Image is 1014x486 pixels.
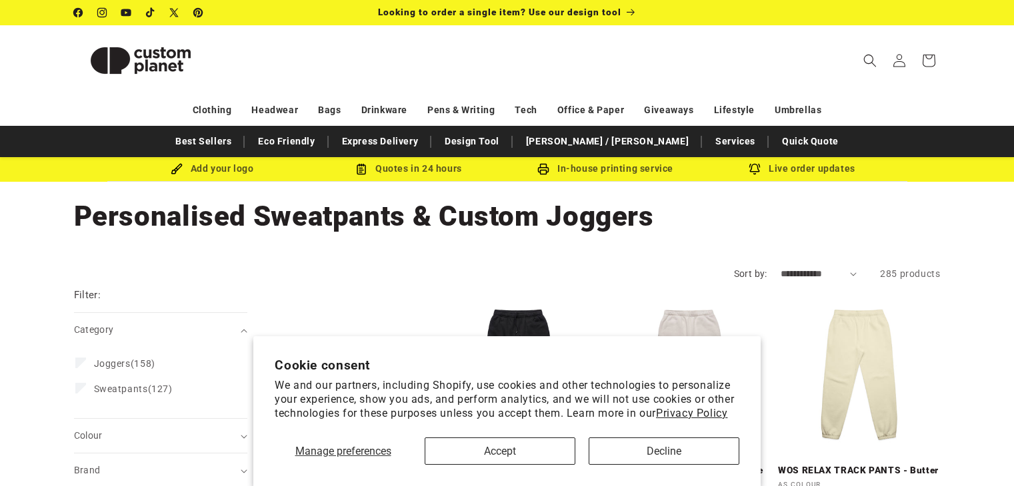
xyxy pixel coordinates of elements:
span: Manage preferences [295,445,391,457]
a: Umbrellas [775,99,821,122]
a: Custom Planet [69,25,212,95]
div: Add your logo [114,160,311,177]
h2: Filter: [74,288,101,303]
summary: Colour (0 selected) [74,419,247,453]
summary: Category (0 selected) [74,313,247,347]
div: Live order updates [704,160,901,177]
span: Sweatpants [94,383,148,394]
a: Tech [515,99,537,122]
a: [PERSON_NAME] / [PERSON_NAME] [519,130,695,153]
a: Bags [318,99,341,122]
span: Category [74,324,114,335]
img: Custom Planet [74,31,207,91]
h2: Cookie consent [275,358,739,373]
img: Brush Icon [171,163,183,175]
a: Clothing [193,99,232,122]
a: WOS RELAX TRACK PANTS - Butter [778,465,941,477]
h1: Personalised Sweatpants & Custom Joggers [74,198,941,234]
a: Drinkware [361,99,407,122]
span: (158) [94,358,155,369]
a: Quick Quote [775,130,845,153]
a: Office & Paper [557,99,624,122]
a: Best Sellers [169,130,238,153]
a: Express Delivery [335,130,425,153]
div: Quotes in 24 hours [311,160,507,177]
span: Colour [74,430,103,441]
button: Accept [425,437,575,465]
button: Manage preferences [275,437,411,465]
a: Services [709,130,762,153]
span: (127) [94,383,173,395]
a: Giveaways [644,99,693,122]
a: Design Tool [438,130,506,153]
span: Looking to order a single item? Use our design tool [378,7,621,17]
span: Brand [74,465,101,475]
img: Order Updates Icon [355,163,367,175]
a: Lifestyle [714,99,755,122]
p: We and our partners, including Shopify, use cookies and other technologies to personalize your ex... [275,379,739,420]
a: Pens & Writing [427,99,495,122]
summary: Search [855,46,885,75]
a: Headwear [251,99,298,122]
a: Privacy Policy [656,407,727,419]
img: Order updates [749,163,761,175]
img: In-house printing [537,163,549,175]
a: Eco Friendly [251,130,321,153]
span: 285 products [880,268,940,279]
span: Joggers [94,358,131,369]
div: In-house printing service [507,160,704,177]
label: Sort by: [734,268,767,279]
button: Decline [589,437,739,465]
